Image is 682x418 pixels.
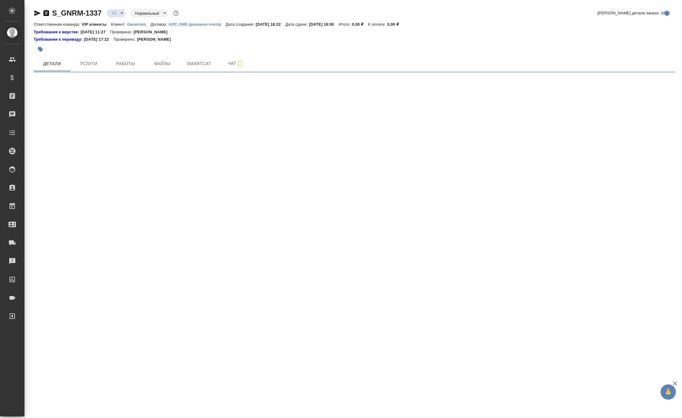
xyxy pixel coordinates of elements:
[111,60,140,68] span: Работы
[43,9,50,17] button: Скопировать ссылку
[34,36,84,43] div: Нажми, чтобы открыть папку с инструкцией
[34,43,47,56] button: Добавить тэг
[285,22,309,27] p: Дата сдачи:
[34,29,81,35] div: Нажми, чтобы открыть папку с инструкцией
[663,386,673,398] span: 🙏
[81,29,110,35] p: [DATE] 11:27
[309,22,339,27] p: [DATE] 18:00
[169,22,226,27] p: АЛС-1065 (разовые счета)
[52,9,102,17] a: S_GNRM-1337
[74,60,103,68] span: Услуги
[137,36,175,43] p: [PERSON_NAME]
[34,36,84,43] a: Требования к переводу:
[127,21,151,27] a: Generium
[111,22,127,27] p: Клиент:
[37,60,67,68] span: Детали
[172,9,180,17] button: Доп статусы указывают на важность/срочность заказа
[236,60,244,67] svg: Подписаться
[598,10,658,16] span: [PERSON_NAME] детали заказа
[34,22,82,27] p: Ответственная команда:
[107,9,126,17] div: ТЗ
[368,22,387,27] p: К оплате:
[34,29,81,35] a: Требования к верстке:
[130,9,168,17] div: ТЗ
[127,22,151,27] p: Generium
[221,60,250,67] span: Чат
[339,22,352,27] p: Итого:
[184,60,214,68] span: Smartcat
[133,29,172,35] p: [PERSON_NAME]
[352,22,368,27] p: 0,00 ₽
[114,36,137,43] p: Проверено:
[387,22,403,27] p: 0,00 ₽
[169,21,226,27] a: АЛС-1065 (разовые счета)
[133,11,161,16] button: Нормальный
[82,22,111,27] p: VIP клиенты
[226,22,256,27] p: Дата создания:
[661,384,676,400] button: 🙏
[151,22,169,27] p: Договор:
[256,22,286,27] p: [DATE] 18:22
[84,36,114,43] p: [DATE] 17:22
[34,9,41,17] button: Скопировать ссылку для ЯМессенджера
[148,60,177,68] span: Файлы
[110,29,134,35] p: Проверено:
[110,11,118,16] button: ТЗ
